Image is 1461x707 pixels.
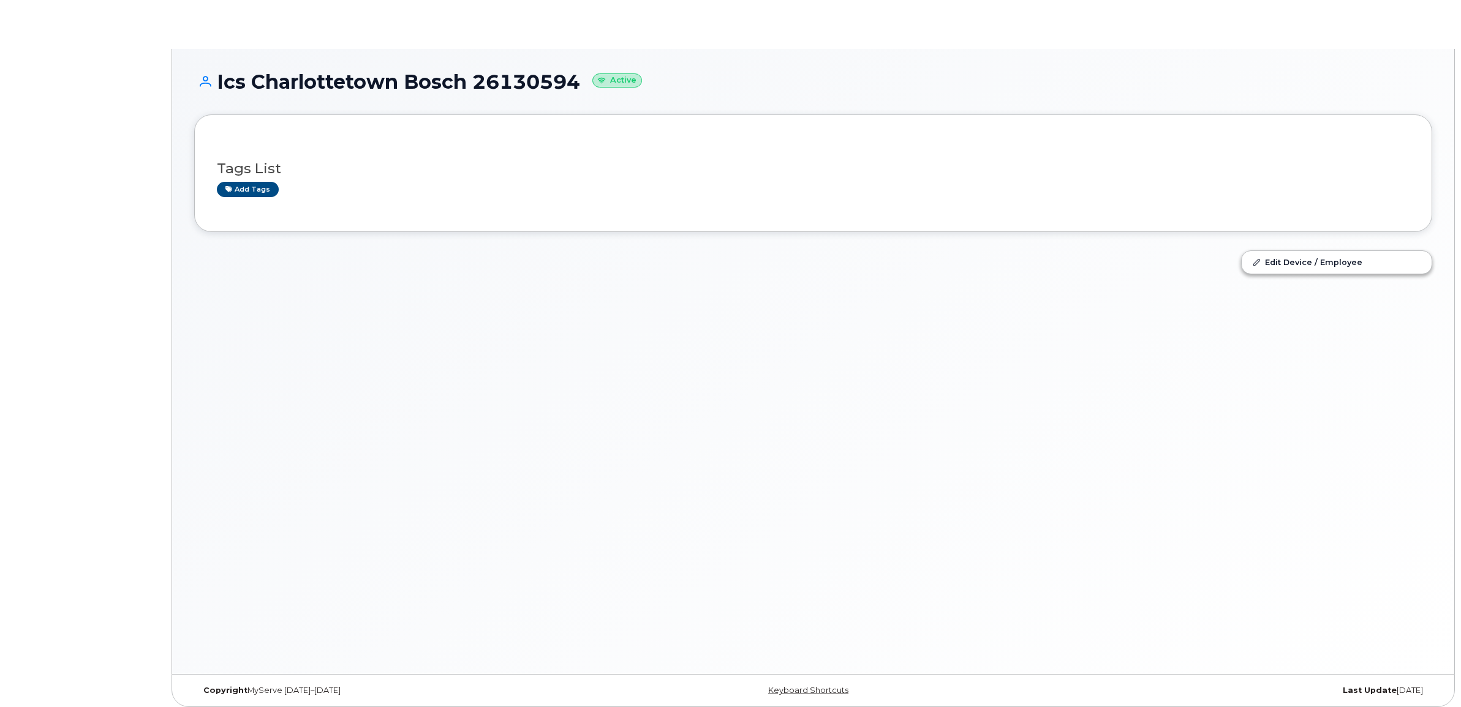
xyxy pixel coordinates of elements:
[768,686,848,695] a: Keyboard Shortcuts
[217,161,1410,176] h3: Tags List
[1019,686,1432,695] div: [DATE]
[1242,251,1432,273] a: Edit Device / Employee
[592,73,642,88] small: Active
[1343,686,1397,695] strong: Last Update
[194,686,607,695] div: MyServe [DATE]–[DATE]
[194,71,1432,92] h1: Ics Charlottetown Bosch 26130594
[203,686,247,695] strong: Copyright
[217,182,279,197] a: Add tags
